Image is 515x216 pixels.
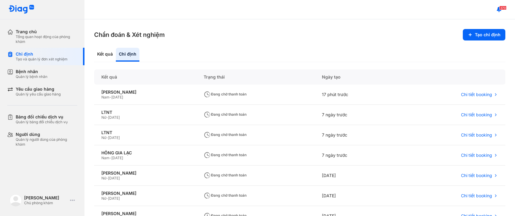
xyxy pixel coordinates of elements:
span: Chi tiết booking [461,92,492,97]
div: 7 ngày trước [315,105,399,125]
div: Chỉ định [116,48,139,62]
img: logo [10,194,22,206]
span: [DATE] [108,115,120,120]
div: Quản lý bệnh nhân [16,74,47,79]
div: Quản lý người dùng của phòng khám [16,137,77,147]
img: logo [8,5,34,14]
h3: Chẩn đoán & Xét nghiệm [94,31,165,39]
div: Bảng đối chiếu dịch vụ [16,114,68,120]
span: - [110,156,111,160]
div: [PERSON_NAME] [101,191,189,196]
span: Đang chờ thanh toán [204,193,246,198]
span: Nam [101,156,110,160]
span: - [110,95,111,99]
div: Chủ phòng khám [24,201,68,205]
span: Đang chờ thanh toán [204,92,246,96]
span: Chi tiết booking [461,173,492,178]
div: Người dùng [16,132,77,137]
span: Chi tiết booking [461,153,492,158]
span: Nữ [101,176,106,180]
div: Bệnh nhân [16,69,47,74]
div: Quản lý yêu cầu giao hàng [16,92,61,97]
span: 370 [499,6,507,10]
span: - [106,176,108,180]
div: [DATE] [315,186,399,206]
div: Tổng quan hoạt động của phòng khám [16,34,77,44]
div: Trạng thái [196,69,315,85]
button: Tạo chỉ định [463,29,505,40]
span: Nữ [101,115,106,120]
span: Đang chờ thanh toán [204,173,246,177]
span: Nam [101,95,110,99]
div: 7 ngày trước [315,145,399,166]
div: [PERSON_NAME] [101,170,189,176]
div: [DATE] [315,166,399,186]
div: Trang chủ [16,29,77,34]
div: Yêu cầu giao hàng [16,86,61,92]
span: - [106,115,108,120]
div: 17 phút trước [315,85,399,105]
div: LTNT [101,110,189,115]
span: [DATE] [111,156,123,160]
div: Tạo và quản lý đơn xét nghiệm [16,57,68,62]
div: Quản lý bảng đối chiếu dịch vụ [16,120,68,124]
div: LTNT [101,130,189,135]
span: Đang chờ thanh toán [204,132,246,137]
span: [DATE] [108,135,120,140]
div: [PERSON_NAME] [101,89,189,95]
div: HỔNG GIA LẠC [101,150,189,156]
span: Chi tiết booking [461,132,492,138]
div: 7 ngày trước [315,125,399,145]
span: Nữ [101,135,106,140]
div: Ngày tạo [315,69,399,85]
span: Chi tiết booking [461,193,492,198]
span: [DATE] [108,196,120,201]
span: - [106,135,108,140]
span: [DATE] [111,95,123,99]
span: - [106,196,108,201]
span: Đang chờ thanh toán [204,153,246,157]
div: [PERSON_NAME] [24,195,68,201]
div: Kết quả [94,69,196,85]
div: Kết quả [94,48,116,62]
span: [DATE] [108,176,120,180]
span: Chi tiết booking [461,112,492,118]
span: Đang chờ thanh toán [204,112,246,117]
div: Chỉ định [16,51,68,57]
span: Nữ [101,196,106,201]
